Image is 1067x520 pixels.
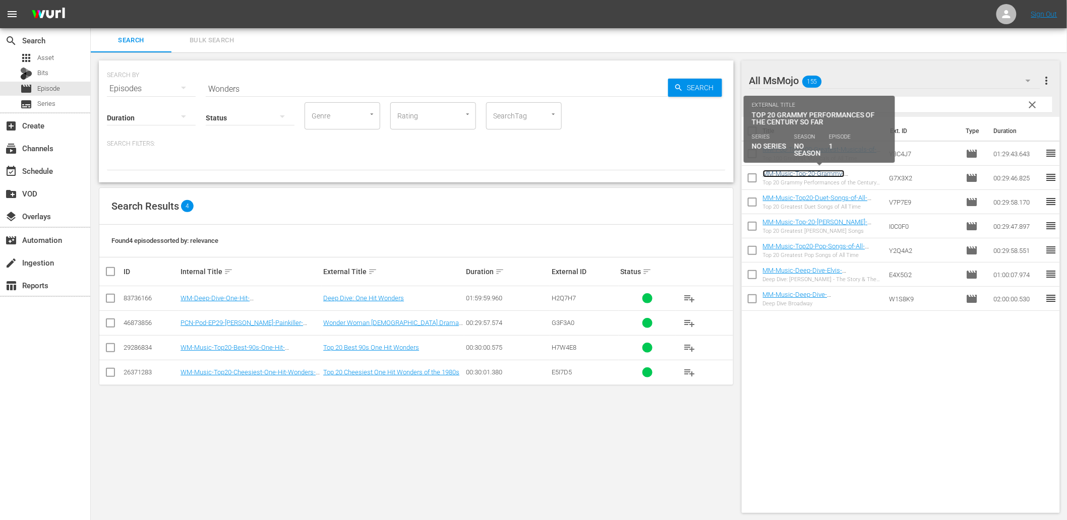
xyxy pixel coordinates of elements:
[20,83,32,95] span: Episode
[463,109,472,119] button: Open
[966,196,978,208] span: Episode
[683,317,695,329] span: playlist_add
[989,263,1045,287] td: 01:00:07.974
[5,211,17,223] span: Overlays
[552,344,576,351] span: H7W4E8
[181,368,320,383] a: WM-Music-Top20-Cheesiest-One-Hit-Wonders-of-the-1980s_E5I7D5
[367,109,377,119] button: Open
[495,267,504,276] span: sort
[763,276,881,283] div: Deep Dive: [PERSON_NAME] - The Story & The Songs
[552,268,617,276] div: External ID
[885,214,962,238] td: I0C0F0
[884,117,960,145] th: Ext. ID
[552,294,576,302] span: H2Q7H7
[763,291,832,306] a: MM-Music-Deep-Dive-Broadway_W1S8K9
[37,53,54,63] span: Asset
[181,200,194,212] span: 4
[1031,10,1057,18] a: Sign Out
[763,242,865,257] a: MM-Music-Top20-Pop-Songs-of-All-Time_Y2Q4A2
[966,148,978,160] span: Episode
[177,35,246,46] span: Bulk Search
[989,166,1045,190] td: 00:29:46.825
[1024,96,1040,112] button: clear
[1045,171,1057,183] span: reorder
[1045,268,1057,280] span: reorder
[763,300,881,307] div: Deep Dive Broadway
[5,120,17,132] span: Create
[323,368,459,376] a: Top 20 Cheesiest One Hit Wonders of the 1980s
[1045,292,1057,304] span: reorder
[124,368,177,376] div: 26371283
[749,67,1041,95] div: All MsMojo
[111,200,179,212] span: Search Results
[677,336,701,360] button: playlist_add
[323,266,463,278] div: External Title
[885,142,962,166] td: Y3C4J7
[466,344,549,351] div: 00:30:00.575
[20,68,32,80] div: Bits
[966,220,978,232] span: Episode
[124,319,177,327] div: 46873856
[20,52,32,64] span: Asset
[763,218,872,233] a: MM-Music-Top-20-[PERSON_NAME]-Songs_I0C0F0
[620,266,674,278] div: Status
[20,98,32,110] span: Series
[5,280,17,292] span: Reports
[5,165,17,177] span: event_available
[24,3,73,26] img: ans4CAIJ8jUAAAAAAAAAAAAAAAAAAAAAAAAgQb4GAAAAAAAAAAAAAAAAAAAAAAAAJMjXAAAAAAAAAAAAAAAAAAAAAAAAgAT5G...
[549,109,558,119] button: Open
[966,269,978,281] span: Episode
[966,293,978,305] span: Episode
[960,117,987,145] th: Type
[677,286,701,310] button: playlist_add
[763,267,847,282] a: MM-Music-Deep-Dive-Elvis-Presley_E4X5G2
[763,179,881,186] div: Top 20 Grammy Performances of the Century So Far
[181,344,289,359] a: WM-Music-Top20-Best-90s-One-Hit-Wonders_H7W4E8
[1045,220,1057,232] span: reorder
[466,294,549,302] div: 01:59:59.960
[552,368,572,376] span: E5I7D5
[885,263,962,287] td: E4X5G2
[181,266,320,278] div: Internal Title
[37,99,55,109] span: Series
[224,267,233,276] span: sort
[885,190,962,214] td: V7P7E9
[989,238,1045,263] td: 00:29:58.551
[1026,99,1038,111] span: clear
[37,84,60,94] span: Episode
[763,228,881,234] div: Top 20 Greatest [PERSON_NAME] Songs
[966,244,978,256] span: Episode
[966,172,978,184] span: Episode
[989,190,1045,214] td: 00:29:58.170
[323,344,419,351] a: Top 20 Best 90s One Hit Wonders
[989,214,1045,238] td: 00:29:47.897
[989,142,1045,166] td: 01:29:43.643
[5,188,17,200] span: VOD
[466,319,549,327] div: 00:29:57.574
[368,267,377,276] span: sort
[466,266,549,278] div: Duration
[37,68,48,78] span: Bits
[181,319,307,334] a: PCN-Pod-EP29-[PERSON_NAME]-Painkiller-Dreamin-Wild_G3F3A0-EN_VIDEO.mp4
[181,294,260,309] a: WM-Deep-Dive-One-Hit-Wonders_Dive139_H2Q7H7
[668,79,722,97] button: Search
[763,252,881,258] div: Top 20 Greatest Pop Songs of All Time
[6,8,18,20] span: menu
[5,257,17,269] span: Ingestion
[1045,196,1057,208] span: reorder
[323,294,404,302] a: Deep Dive: One Hit Wonders
[763,204,881,210] div: Top 20 Greatest Duet Songs of All Time
[683,366,695,378] span: playlist_add
[677,360,701,384] button: playlist_add
[683,342,695,354] span: playlist_add
[124,268,177,276] div: ID
[1045,147,1057,159] span: reorder
[5,35,17,47] span: Search
[323,319,463,342] a: Wonder Woman [DEMOGRAPHIC_DATA] Drama! Netflix's Painkiller Interview! Dreaming' Wild Director!
[763,155,881,162] div: Top 100 Greatest Musicals of All Time
[1040,69,1052,93] button: more_vert
[683,292,695,304] span: playlist_add
[885,287,962,311] td: W1S8K9
[763,170,858,192] a: MM-Music-Top-20-Grammy-Performances-of-the-Century-So-Far_G7X3X2
[987,117,1048,145] th: Duration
